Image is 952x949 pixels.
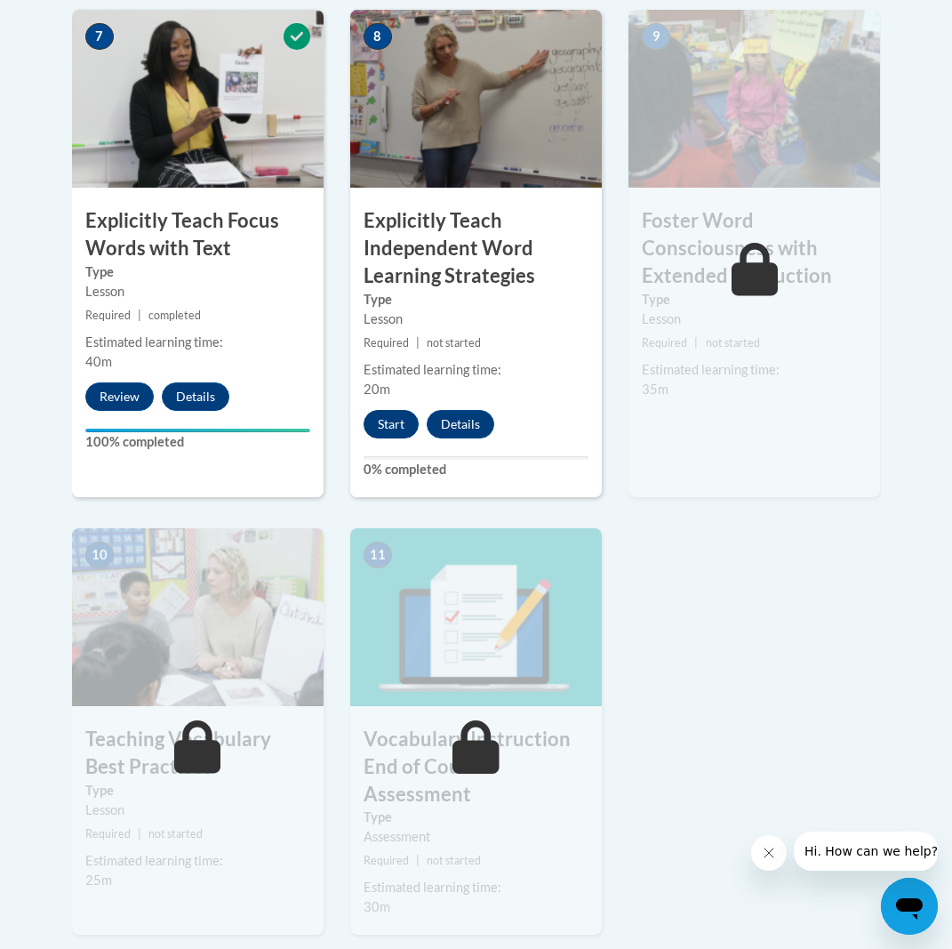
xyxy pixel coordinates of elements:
img: Course Image [72,10,324,188]
label: 100% completed [85,432,310,452]
label: Type [85,781,310,800]
button: Start [364,410,419,438]
span: Required [364,854,409,867]
h3: Explicitly Teach Focus Words with Text [72,207,324,262]
button: Details [427,410,494,438]
span: | [138,827,141,840]
span: not started [148,827,203,840]
label: Type [364,290,588,310]
iframe: Close message [751,835,787,871]
h3: Foster Word Consciousness with Extended Instruction [628,207,880,289]
span: 9 [642,23,670,50]
span: not started [706,336,760,350]
label: 0% completed [364,460,588,479]
iframe: Button to launch messaging window [881,878,938,935]
iframe: Message from company [794,832,938,871]
span: 35m [642,382,668,397]
span: 7 [85,23,114,50]
span: 11 [364,542,392,568]
h3: Explicitly Teach Independent Word Learning Strategies [350,207,602,289]
span: 20m [364,382,390,397]
span: completed [148,309,201,322]
span: | [138,309,141,322]
span: not started [427,854,481,867]
span: not started [427,336,481,350]
div: Estimated learning time: [364,878,588,897]
span: | [694,336,698,350]
label: Type [364,808,588,827]
span: 40m [85,354,112,369]
h3: Vocabulary Instruction End of Course Assessment [350,726,602,808]
div: Lesson [364,310,588,329]
span: Required [642,336,687,350]
img: Course Image [72,528,324,706]
label: Type [85,262,310,282]
div: Assessment [364,827,588,847]
label: Type [642,290,867,310]
span: 30m [364,899,390,914]
div: Lesson [85,282,310,302]
span: Required [364,336,409,350]
span: | [416,336,420,350]
span: 8 [364,23,392,50]
button: Details [162,382,229,411]
span: | [416,854,420,867]
div: Lesson [642,310,867,329]
div: Estimated learning time: [85,851,310,871]
div: Your progress [85,429,310,432]
img: Course Image [350,10,602,188]
h3: Teaching Vocabulary Best Practices [72,726,324,781]
span: 10 [85,542,114,568]
div: Lesson [85,800,310,820]
div: Estimated learning time: [85,333,310,352]
button: Review [85,382,154,411]
div: Estimated learning time: [364,360,588,380]
span: 25m [85,873,112,888]
img: Course Image [628,10,880,188]
span: Required [85,309,131,322]
span: Required [85,827,131,840]
div: Estimated learning time: [642,360,867,380]
img: Course Image [350,528,602,706]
